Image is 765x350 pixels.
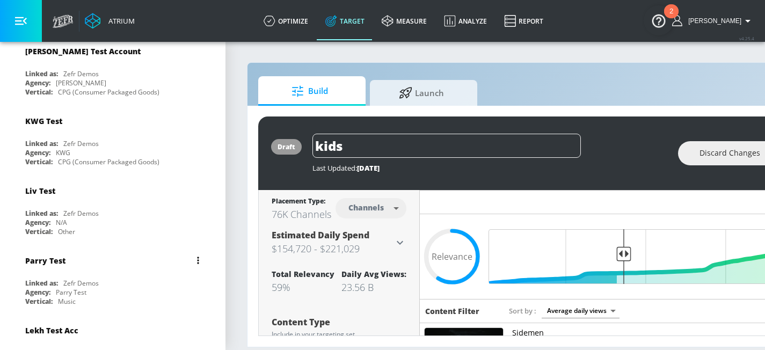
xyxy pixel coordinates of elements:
div: Agency: [25,288,50,297]
div: 23.56 B [341,281,406,294]
div: Content Type [272,318,406,326]
div: KWG TestLinked as:Zefr DemosAgency:KWGVertical:CPG (Consumer Packaged Goods) [17,108,208,169]
span: Relevance [432,252,472,261]
div: Agency: [25,78,50,87]
div: Agency: [25,218,50,227]
div: Liv TestLinked as:Zefr DemosAgency:N/AVertical:Other [17,178,208,239]
div: Parry TestLinked as:Zefr DemosAgency:Parry TestVertical:Music [17,247,208,309]
div: Channels [343,203,389,212]
div: Total Relevancy [272,269,334,279]
a: optimize [255,2,317,40]
button: [PERSON_NAME] [672,14,754,27]
div: Daily Avg Views: [341,269,406,279]
div: Average daily views [542,303,620,318]
div: Linked as: [25,139,58,148]
div: [PERSON_NAME] Test AccountLinked as:Zefr DemosAgency:[PERSON_NAME]Vertical:CPG (Consumer Packaged... [17,38,208,99]
div: CPG (Consumer Packaged Goods) [58,157,159,166]
div: KWG [56,148,70,157]
div: Agency: [25,148,50,157]
div: [PERSON_NAME] [56,78,106,87]
div: CPG (Consumer Packaged Goods) [58,87,159,97]
a: Report [496,2,552,40]
span: Discard Changes [700,147,760,160]
div: Vertical: [25,157,53,166]
div: Zefr Demos [63,209,99,218]
a: Target [317,2,373,40]
div: Linked as: [25,209,58,218]
button: Open Resource Center, 2 new notifications [644,5,674,35]
div: KWG Test [25,116,62,126]
div: Atrium [104,16,135,26]
span: Estimated Daily Spend [272,229,369,241]
h3: $154,720 - $221,029 [272,241,394,256]
div: Include in your targeting set [272,331,406,338]
div: Linked as: [25,69,58,78]
h6: Content Filter [425,306,479,316]
div: Zefr Demos [63,139,99,148]
div: Parry Test [56,288,86,297]
div: Linked as: [25,279,58,288]
div: 59% [272,281,334,294]
span: Build [269,78,351,104]
span: Sort by [509,306,536,316]
div: Lekh Test Acc [25,325,78,336]
a: Atrium [85,13,135,29]
a: Analyze [435,2,496,40]
div: Parry Test [25,256,65,266]
span: Launch [381,80,462,106]
a: measure [373,2,435,40]
div: Zefr Demos [63,279,99,288]
div: N/A [56,218,67,227]
div: Placement Type: [272,196,331,208]
div: [PERSON_NAME] Test Account [25,46,141,56]
div: 76K Channels [272,208,331,221]
div: Vertical: [25,297,53,306]
div: Liv Test [25,186,55,196]
div: Zefr Demos [63,69,99,78]
div: 2 [669,11,673,25]
span: login as: fletcher.thornton@zefr.com [684,17,741,25]
div: Vertical: [25,227,53,236]
span: v 4.25.4 [739,35,754,41]
div: Last Updated: [312,163,667,173]
div: Music [58,297,76,306]
div: Estimated Daily Spend$154,720 - $221,029 [272,229,406,256]
span: [DATE] [357,163,380,173]
div: Other [58,227,75,236]
div: Vertical: [25,87,53,97]
div: draft [278,142,295,151]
